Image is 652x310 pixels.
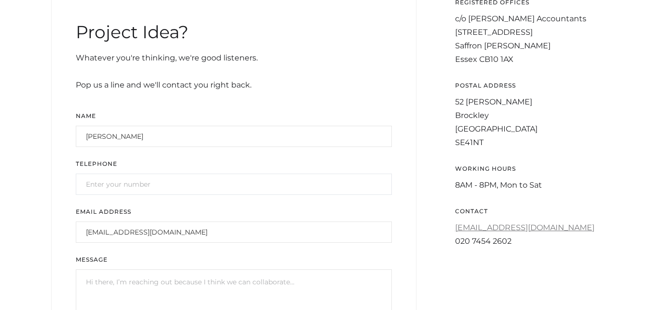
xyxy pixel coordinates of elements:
[76,174,392,195] input: Enter your number
[455,95,601,149] div: 52 [PERSON_NAME] Brockley [GEOGRAPHIC_DATA] SE41NT
[455,235,601,248] div: 020 7454 2602
[76,111,392,121] label: Name
[455,178,601,192] div: 8AM - 8PM, Mon to Sat
[76,221,392,243] input: Enter your email
[455,223,595,232] a: [EMAIL_ADDRESS][DOMAIN_NAME]
[76,20,392,44] h2: Project Idea?
[76,159,392,169] label: TELEPHONE
[76,126,392,147] input: Enter your name
[76,255,392,265] label: Message
[76,51,392,92] div: Whatever you're thinking, we're good listeners. Pop us a line and we'll contact you right back.
[455,81,601,90] div: postal address
[76,207,392,217] label: Email Address
[455,164,601,174] div: WORKING HOURS
[455,12,601,66] div: c/o [PERSON_NAME] Accountants [STREET_ADDRESS] Saffron [PERSON_NAME] Essex CB10 1AX
[455,207,601,216] div: CONTACT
